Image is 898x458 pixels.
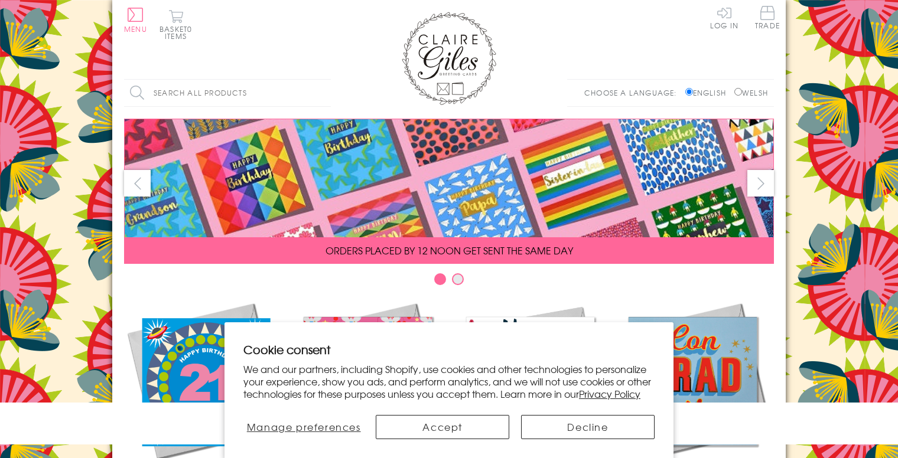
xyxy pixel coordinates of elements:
span: Manage preferences [247,420,361,434]
button: Carousel Page 2 [452,273,464,285]
p: Choose a language: [584,87,683,98]
p: We and our partners, including Shopify, use cookies and other technologies to personalize your ex... [243,363,655,400]
a: Privacy Policy [579,387,640,401]
a: Log In [710,6,738,29]
button: Manage preferences [243,415,364,439]
label: English [685,87,732,98]
span: 0 items [165,24,192,41]
button: prev [124,170,151,197]
button: Carousel Page 1 (Current Slide) [434,273,446,285]
span: Trade [755,6,780,29]
div: Carousel Pagination [124,273,774,291]
input: Search all products [124,80,331,106]
button: Menu [124,8,147,32]
input: Welsh [734,88,742,96]
span: ORDERS PLACED BY 12 NOON GET SENT THE SAME DAY [326,243,573,257]
img: Claire Giles Greetings Cards [402,12,496,105]
input: Search [319,80,331,106]
label: Welsh [734,87,768,98]
span: Menu [124,24,147,34]
button: Basket0 items [160,9,192,40]
button: Decline [521,415,655,439]
h2: Cookie consent [243,341,655,358]
button: Accept [376,415,509,439]
input: English [685,88,693,96]
button: next [747,170,774,197]
a: Trade [755,6,780,31]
